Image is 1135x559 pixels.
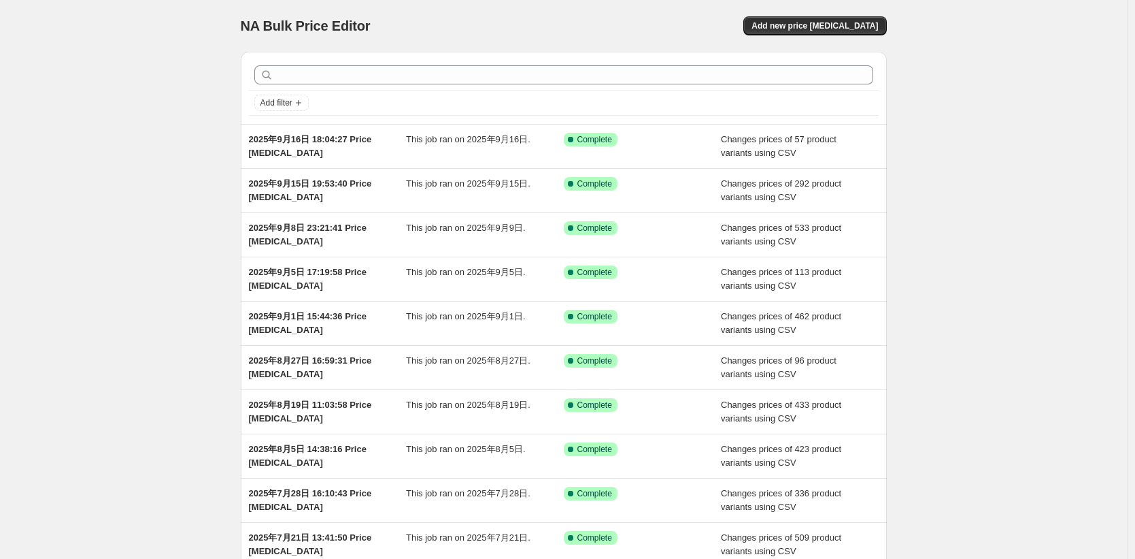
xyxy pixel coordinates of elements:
[721,400,841,424] span: Changes prices of 433 product variants using CSV
[406,178,530,189] span: This job ran on 2025年9月15日.
[577,444,612,455] span: Complete
[577,178,612,189] span: Complete
[249,532,372,556] span: 2025年7月21日 13:41:50 Price [MEDICAL_DATA]
[249,223,367,246] span: 2025年9月8日 23:21:41 Price [MEDICAL_DATA]
[241,18,371,33] span: NA Bulk Price Editor
[721,178,841,202] span: Changes prices of 292 product variants using CSV
[249,178,372,202] span: 2025年9月15日 19:53:40 Price [MEDICAL_DATA]
[249,311,367,335] span: 2025年9月1日 15:44:36 Price [MEDICAL_DATA]
[577,488,612,499] span: Complete
[249,267,367,291] span: 2025年9月5日 17:19:58 Price [MEDICAL_DATA]
[577,355,612,366] span: Complete
[721,444,841,468] span: Changes prices of 423 product variants using CSV
[406,311,526,321] span: This job ran on 2025年9月1日.
[254,95,309,111] button: Add filter
[249,355,372,379] span: 2025年8月27日 16:59:31 Price [MEDICAL_DATA]
[577,400,612,411] span: Complete
[249,444,367,468] span: 2025年8月5日 14:38:16 Price [MEDICAL_DATA]
[577,223,612,234] span: Complete
[406,267,526,277] span: This job ran on 2025年9月5日.
[577,267,612,278] span: Complete
[260,97,292,108] span: Add filter
[721,532,841,556] span: Changes prices of 509 product variants using CSV
[721,267,841,291] span: Changes prices of 113 product variants using CSV
[577,532,612,543] span: Complete
[406,488,530,498] span: This job ran on 2025年7月28日.
[249,134,372,158] span: 2025年9月16日 18:04:27 Price [MEDICAL_DATA]
[721,488,841,512] span: Changes prices of 336 product variants using CSV
[406,400,530,410] span: This job ran on 2025年8月19日.
[406,444,526,454] span: This job ran on 2025年8月5日.
[721,223,841,246] span: Changes prices of 533 product variants using CSV
[743,16,886,35] button: Add new price [MEDICAL_DATA]
[577,311,612,322] span: Complete
[406,134,530,144] span: This job ran on 2025年9月16日.
[249,400,372,424] span: 2025年8月19日 11:03:58 Price [MEDICAL_DATA]
[751,20,878,31] span: Add new price [MEDICAL_DATA]
[721,311,841,335] span: Changes prices of 462 product variants using CSV
[249,488,372,512] span: 2025年7月28日 16:10:43 Price [MEDICAL_DATA]
[721,134,836,158] span: Changes prices of 57 product variants using CSV
[721,355,836,379] span: Changes prices of 96 product variants using CSV
[406,223,526,233] span: This job ran on 2025年9月9日.
[406,355,530,366] span: This job ran on 2025年8月27日.
[577,134,612,145] span: Complete
[406,532,530,543] span: This job ran on 2025年7月21日.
